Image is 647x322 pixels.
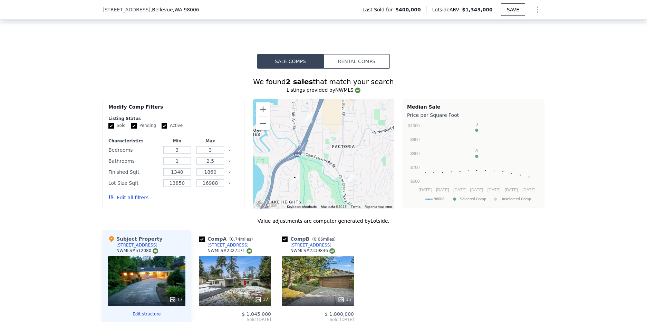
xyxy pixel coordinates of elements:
[254,200,277,209] a: Open this area in Google Maps (opens a new window)
[247,248,252,254] img: NWMLS Logo
[419,188,432,192] text: [DATE]
[314,237,323,242] span: 0.66
[505,188,518,192] text: [DATE]
[199,242,249,248] a: [STREET_ADDRESS]
[116,248,158,254] div: NWMLS # 512080
[162,123,167,129] input: Active
[228,160,231,163] button: Clear
[108,145,159,155] div: Bedrooms
[470,188,483,192] text: [DATE]
[169,296,183,303] div: 17
[411,165,420,170] text: $700
[287,204,317,209] button: Keyboard shortcuts
[407,103,540,110] div: Median Sale
[325,311,354,317] span: $ 1,800,000
[348,173,355,184] div: 12939 SE 46th Ln
[199,235,255,242] div: Comp A
[309,237,338,242] span: ( miles)
[108,167,159,177] div: Finished Sqft
[226,237,255,242] span: ( miles)
[108,194,148,201] button: Edit all filters
[290,248,335,254] div: NWMLS # 2339846
[108,138,159,144] div: Characteristics
[255,296,268,303] div: 37
[103,6,151,13] span: [STREET_ADDRESS]
[329,248,335,254] img: NWMLS Logo
[207,242,249,248] div: [STREET_ADDRESS]
[254,200,277,209] img: Google
[501,197,531,201] text: Unselected Comp
[108,235,162,242] div: Subject Property
[108,116,239,121] div: Listing Status
[162,123,183,129] label: Active
[257,54,323,69] button: Sale Comps
[290,242,331,248] div: [STREET_ADDRESS]
[462,7,493,12] span: $1,343,000
[173,7,199,12] span: , WA 98006
[411,151,420,156] text: $800
[355,88,360,93] img: NWMLS Logo
[108,311,185,317] button: Edit structure
[103,218,544,224] div: Value adjustments are computer generated by Lotside .
[432,6,462,13] span: Lotside ARV
[108,123,126,129] label: Sold
[395,6,421,13] span: $400,000
[475,148,478,152] text: A
[436,188,449,192] text: [DATE]
[282,242,331,248] a: [STREET_ADDRESS]
[501,3,525,16] button: SAVE
[351,205,360,209] a: Terms (opens in new tab)
[487,188,501,192] text: [DATE]
[321,205,347,209] span: Map data ©2025
[338,296,351,303] div: 35
[522,188,535,192] text: [DATE]
[460,197,486,201] text: Selected Comp
[116,242,157,248] div: [STREET_ADDRESS]
[151,6,199,13] span: , Bellevue
[286,78,313,86] strong: 2 sales
[242,311,271,317] span: $ 1,045,000
[453,188,466,192] text: [DATE]
[207,248,252,254] div: NWMLS # 2327371
[434,197,444,201] text: 98006
[531,3,544,17] button: Show Options
[365,205,392,209] a: Report a map error
[411,179,420,184] text: $600
[195,138,225,144] div: Max
[282,235,338,242] div: Comp B
[103,77,544,87] div: We found that match your search
[363,6,396,13] span: Last Sold for
[291,174,299,186] div: 4725 119th Ave SE
[131,123,137,129] input: Pending
[228,149,231,152] button: Clear
[108,123,114,129] input: Sold
[131,123,156,129] label: Pending
[411,137,420,142] text: $900
[162,138,192,144] div: Min
[407,110,540,120] div: Price per Square Foot
[256,117,270,130] button: Zoom out
[305,112,312,123] div: 12045 SE 42nd St
[103,87,544,93] div: Listings provided by NWMLS
[407,120,540,206] svg: A chart.
[108,178,159,188] div: Lot Size Sqft
[108,103,239,116] div: Modify Comp Filters
[256,102,270,116] button: Zoom in
[108,156,159,166] div: Bathrooms
[475,122,478,126] text: B
[408,123,420,128] text: $1000
[323,54,390,69] button: Rental Comps
[153,248,158,254] img: NWMLS Logo
[228,182,231,185] button: Clear
[228,171,231,174] button: Clear
[231,237,240,242] span: 0.74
